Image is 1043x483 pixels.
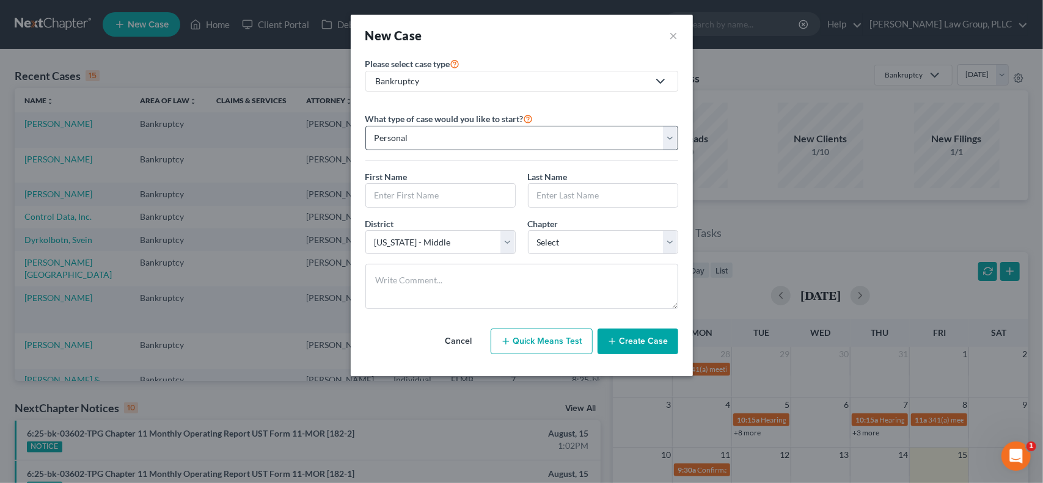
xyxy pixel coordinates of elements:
[670,27,678,44] button: ×
[376,75,648,87] div: Bankruptcy
[366,184,515,207] input: Enter First Name
[528,172,568,182] span: Last Name
[598,329,678,354] button: Create Case
[1027,441,1036,451] span: 1
[365,28,422,43] strong: New Case
[365,111,533,126] label: What type of case would you like to start?
[365,172,408,182] span: First Name
[432,329,486,354] button: Cancel
[1001,441,1031,471] iframe: Intercom live chat
[528,219,558,229] span: Chapter
[529,184,678,207] input: Enter Last Name
[365,59,450,69] span: Please select case type
[491,329,593,354] button: Quick Means Test
[365,219,394,229] span: District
